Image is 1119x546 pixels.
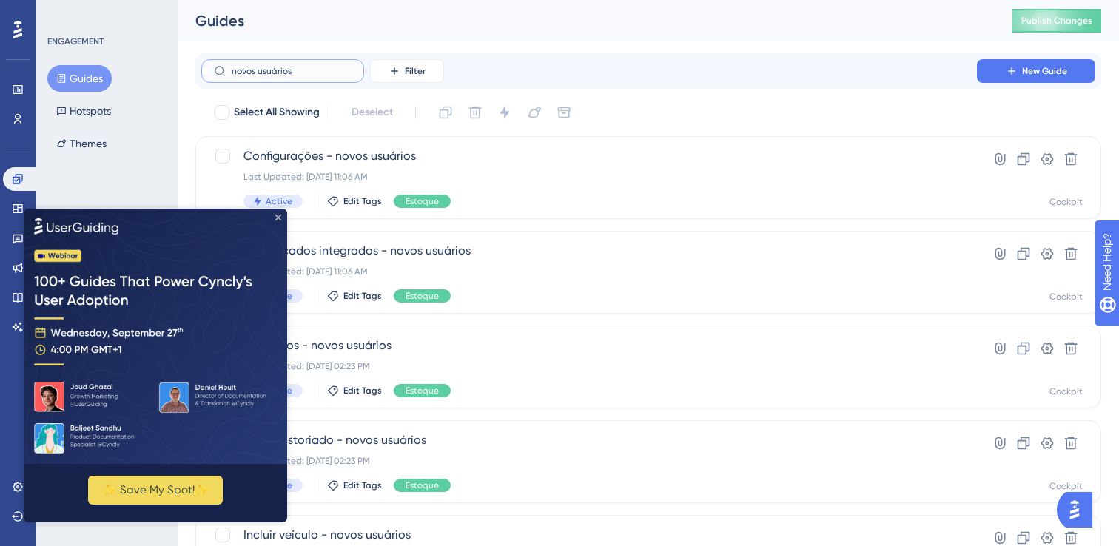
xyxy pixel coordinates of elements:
[406,195,439,207] span: Estoque
[327,385,382,397] button: Edit Tags
[243,455,935,467] div: Last Updated: [DATE] 02:23 PM
[343,385,382,397] span: Edit Tags
[195,10,975,31] div: Guides
[243,266,935,277] div: Last Updated: [DATE] 11:06 AM
[338,99,406,126] button: Deselect
[243,431,935,449] span: Incluir vistoriado - novos usuários
[977,59,1095,83] button: New Guide
[406,290,439,302] span: Estoque
[47,36,104,47] div: ENGAGEMENT
[327,290,382,302] button: Edit Tags
[1057,488,1101,532] iframe: UserGuiding AI Assistant Launcher
[232,66,352,76] input: Search
[1049,385,1083,397] div: Cockpit
[1049,291,1083,303] div: Cockpit
[1022,65,1067,77] span: New Guide
[243,360,935,372] div: Last Updated: [DATE] 02:23 PM
[252,6,258,12] div: Close Preview
[406,479,439,491] span: Estoque
[343,290,382,302] span: Edit Tags
[47,98,120,124] button: Hotspots
[406,385,439,397] span: Estoque
[370,59,444,83] button: Filter
[47,65,112,92] button: Guides
[405,65,426,77] span: Filter
[1049,196,1083,208] div: Cockpit
[243,526,935,544] span: Incluir veículo - novos usuários
[343,479,382,491] span: Edit Tags
[266,195,292,207] span: Active
[35,4,93,21] span: Need Help?
[243,337,935,354] span: Relatórios - novos usuários
[243,147,935,165] span: Configurações - novos usuários
[243,242,935,260] span: Classificados integrados - novos usuários
[343,195,382,207] span: Edit Tags
[352,104,393,121] span: Deselect
[327,195,382,207] button: Edit Tags
[1012,9,1101,33] button: Publish Changes
[234,104,320,121] span: Select All Showing
[327,479,382,491] button: Edit Tags
[1049,480,1083,492] div: Cockpit
[1021,15,1092,27] span: Publish Changes
[64,267,199,296] button: ✨ Save My Spot!✨
[243,171,935,183] div: Last Updated: [DATE] 11:06 AM
[47,130,115,157] button: Themes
